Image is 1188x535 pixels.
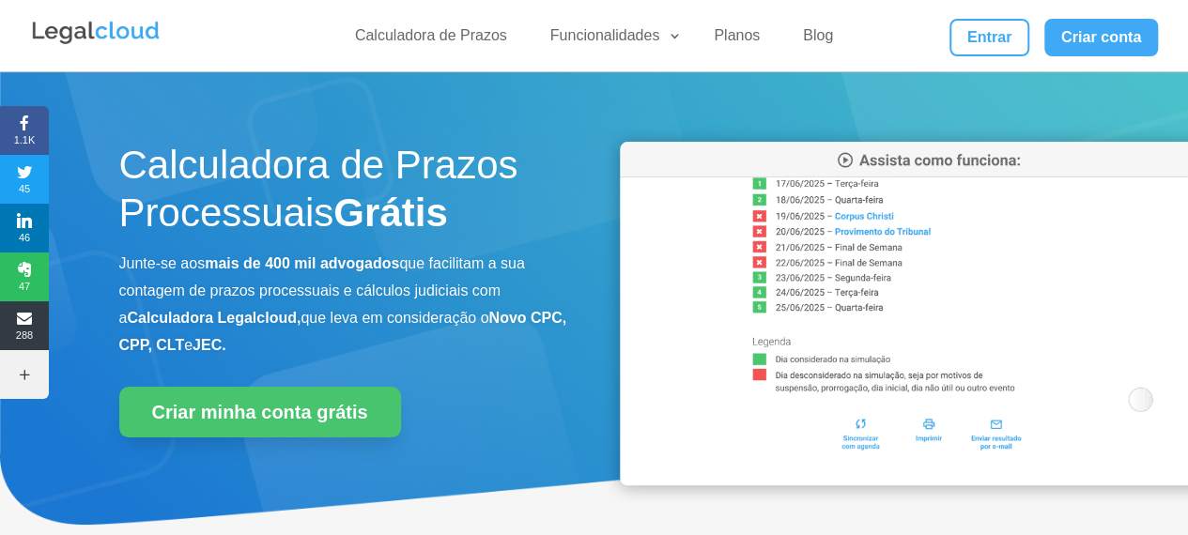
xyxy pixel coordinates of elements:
a: Criar minha conta grátis [119,387,401,437]
b: Calculadora Legalcloud, [127,310,301,326]
a: Funcionalidades [539,26,683,53]
h1: Calculadora de Prazos Processuais [119,142,568,246]
a: Entrar [949,19,1028,56]
b: JEC. [193,337,226,353]
a: Blog [792,26,844,53]
strong: Grátis [333,191,447,235]
b: mais de 400 mil advogados [205,255,399,271]
a: Calculadora de Prazos [344,26,518,53]
p: Junte-se aos que facilitam a sua contagem de prazos processuais e cálculos judiciais com a que le... [119,251,568,359]
img: Legalcloud Logo [30,19,162,47]
a: Planos [702,26,771,53]
a: Logo da Legalcloud [30,34,162,50]
a: Criar conta [1044,19,1159,56]
b: Novo CPC, CPP, CLT [119,310,567,353]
